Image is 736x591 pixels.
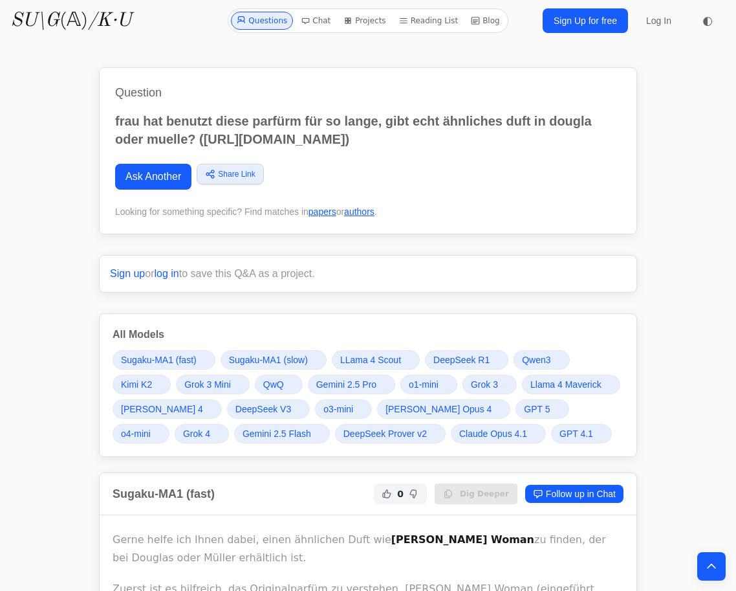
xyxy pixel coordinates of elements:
[113,424,169,443] a: o4-mini
[344,206,374,217] a: authors
[522,353,550,366] span: Qwen3
[524,403,550,416] span: GPT 5
[338,12,391,30] a: Projects
[115,112,621,148] p: frau hat benutzt diese parfürm für so lange, gibt echt ähnliches duft in dougla oder muelle? ([UR...
[695,8,720,34] button: ◐
[234,424,330,443] a: Gemini 2.5 Flash
[121,403,203,416] span: [PERSON_NAME] 4
[543,8,628,33] a: Sign Up for free
[115,205,621,218] div: Looking for something specific? Find matches in or .
[316,378,376,391] span: Gemini 2.5 Pro
[113,399,222,419] a: [PERSON_NAME] 4
[462,375,517,394] a: Grok 3
[391,533,534,546] strong: [PERSON_NAME] Woman
[551,424,612,443] a: GPT 4.1
[323,403,353,416] span: o3-mini
[121,353,197,366] span: Sugaku-MA1 (fast)
[183,427,210,440] span: Grok 4
[530,378,601,391] span: Llama 4 Maverick
[400,375,457,394] a: o1-mini
[155,268,179,279] a: log in
[296,12,336,30] a: Chat
[515,399,568,419] a: GPT 5
[697,552,726,581] button: Back to top
[315,399,372,419] a: o3-mini
[406,486,422,502] button: Not Helpful
[221,350,327,370] a: Sugaku-MA1 (slow)
[121,427,151,440] span: o4-mini
[433,353,490,366] span: DeepSeek R1
[110,266,626,282] p: or to save this Q&A as a project.
[525,485,623,503] a: Follow up in Chat
[110,268,145,279] a: Sign up
[113,327,623,342] h3: All Models
[409,378,438,391] span: o1-mini
[522,375,620,394] a: Llama 4 Maverick
[176,375,250,394] a: Grok 3 Mini
[385,403,492,416] span: [PERSON_NAME] Opus 4
[335,424,446,443] a: DeepSeek Prover v2
[559,427,593,440] span: GPT 4.1
[121,378,152,391] span: Kimi K2
[308,206,336,217] a: papers
[379,486,395,502] button: Helpful
[308,375,395,394] a: Gemini 2.5 Pro
[10,11,60,30] i: SU\G
[702,15,713,27] span: ◐
[343,427,427,440] span: DeepSeek Prover v2
[88,11,131,30] i: /K·U
[471,378,498,391] span: Grok 3
[451,424,546,443] a: Claude Opus 4.1
[115,164,191,190] a: Ask Another
[229,353,308,366] span: Sugaku-MA1 (slow)
[514,350,569,370] a: Qwen3
[394,12,464,30] a: Reading List
[231,12,293,30] a: Questions
[113,350,215,370] a: Sugaku-MA1 (fast)
[332,350,420,370] a: LLama 4 Scout
[115,84,621,102] h1: Question
[397,487,404,500] span: 0
[263,378,284,391] span: QwQ
[113,485,215,503] h2: Sugaku-MA1 (fast)
[113,375,171,394] a: Kimi K2
[459,427,527,440] span: Claude Opus 4.1
[235,403,291,416] span: DeepSeek V3
[218,168,255,180] span: Share Link
[638,9,679,32] a: Log In
[184,378,231,391] span: Grok 3 Mini
[10,9,131,32] a: SU\G(𝔸)/K·U
[425,350,508,370] a: DeepSeek R1
[175,424,229,443] a: Grok 4
[113,531,623,567] p: Gerne helfe ich Ihnen dabei, einen ähnlichen Duft wie zu finden, der bei Douglas oder Müller erhä...
[340,353,401,366] span: LLama 4 Scout
[227,399,310,419] a: DeepSeek V3
[255,375,303,394] a: QwQ
[466,12,505,30] a: Blog
[377,399,510,419] a: [PERSON_NAME] Opus 4
[243,427,311,440] span: Gemini 2.5 Flash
